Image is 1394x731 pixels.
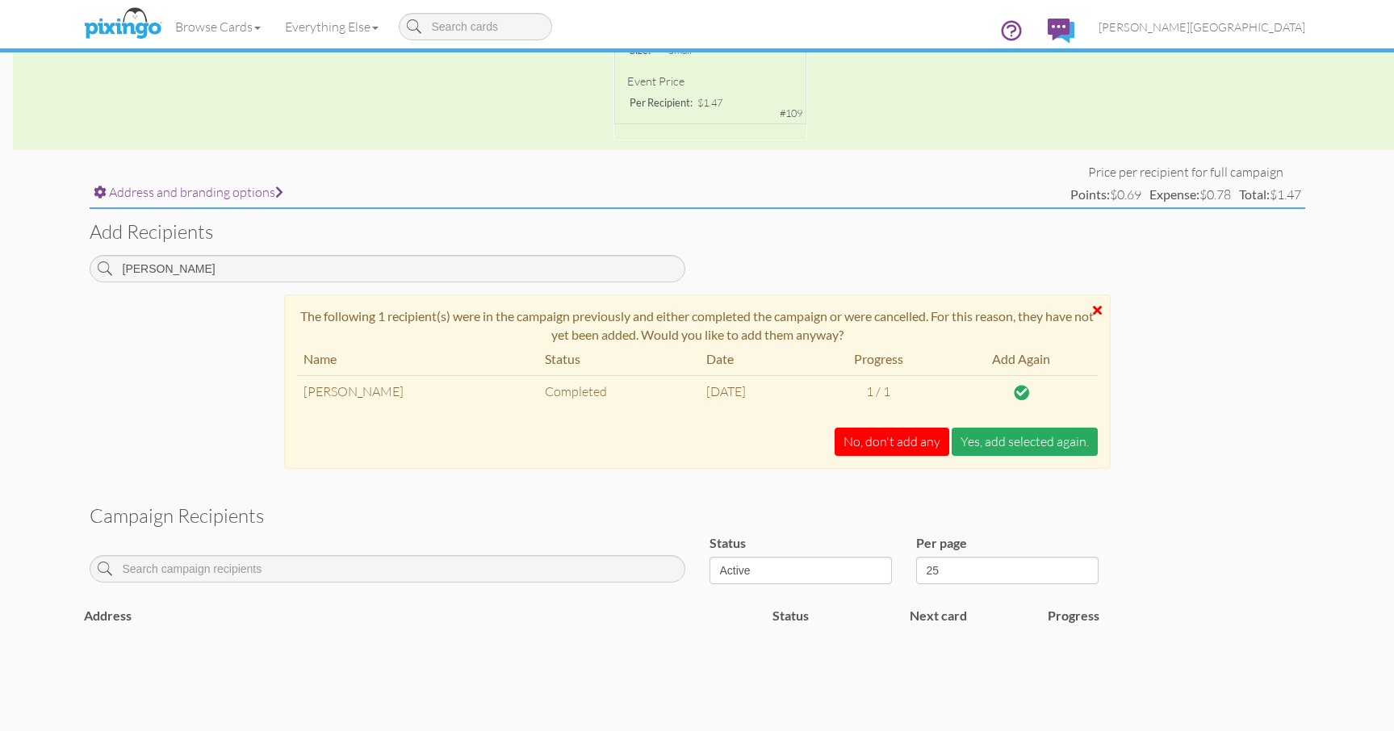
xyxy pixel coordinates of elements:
[1099,20,1305,34] span: [PERSON_NAME][GEOGRAPHIC_DATA]
[90,255,685,282] input: Search contact and group names
[812,344,945,375] td: Progress
[700,376,812,411] td: [DATE]
[163,6,273,47] a: Browse Cards
[1041,597,1179,635] td: Progress
[1070,186,1110,202] strong: Points:
[812,376,945,411] td: 1 / 1
[90,221,1305,242] h3: Add recipients
[952,428,1098,456] button: Yes, add selected again.
[945,344,1098,375] td: Add Again
[1145,182,1235,208] td: $0.78
[90,505,1305,526] h3: Campaign recipients
[109,184,283,200] span: Address and branding options
[77,597,766,635] td: Address
[273,6,391,47] a: Everything Else
[1239,186,1270,202] strong: Total:
[903,597,1041,635] td: Next card
[90,555,685,583] input: Search campaign recipients
[1149,186,1199,202] strong: Expense:
[538,344,699,375] td: Status
[538,376,699,411] td: Completed
[399,13,552,40] input: Search cards
[700,344,812,375] td: Date
[1066,182,1145,208] td: $0.69
[297,344,539,375] td: Name
[300,308,1094,342] strong: The following 1 recipient(s) were in the campaign previously and either completed the campaign or...
[1235,182,1305,208] td: $1.47
[297,376,539,411] td: [PERSON_NAME]
[835,428,949,456] button: No, don't add any
[1066,163,1305,182] td: Price per recipient for full campaign
[710,534,746,553] label: Status
[916,534,967,553] label: Per page
[80,4,165,44] img: pixingo logo
[1086,6,1317,48] a: [PERSON_NAME][GEOGRAPHIC_DATA]
[766,597,904,635] td: Status
[1048,19,1074,43] img: comments.svg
